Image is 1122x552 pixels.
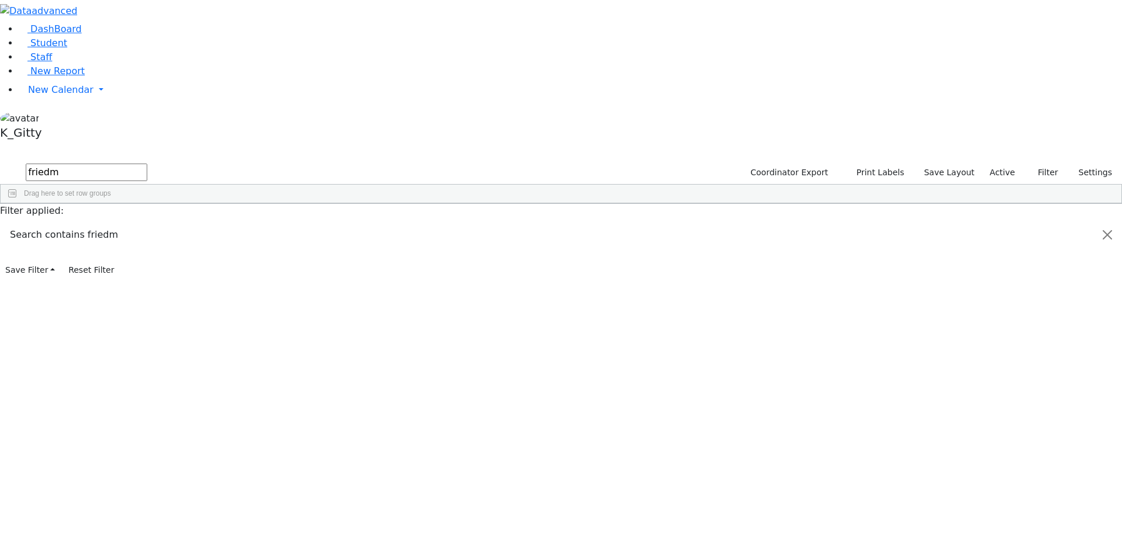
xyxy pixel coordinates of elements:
[19,37,67,48] a: Student
[19,65,85,77] a: New Report
[19,78,1122,102] a: New Calendar
[743,164,833,182] button: Coordinator Export
[985,164,1020,182] label: Active
[19,51,52,63] a: Staff
[30,23,82,34] span: DashBoard
[63,261,119,279] button: Reset Filter
[30,65,85,77] span: New Report
[28,84,93,95] span: New Calendar
[919,164,979,182] button: Save Layout
[24,189,111,197] span: Drag here to set row groups
[1064,164,1117,182] button: Settings
[26,164,147,181] input: Search
[30,37,67,48] span: Student
[843,164,909,182] button: Print Labels
[1023,164,1064,182] button: Filter
[1093,218,1121,251] button: Close
[19,23,82,34] a: DashBoard
[30,51,52,63] span: Staff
